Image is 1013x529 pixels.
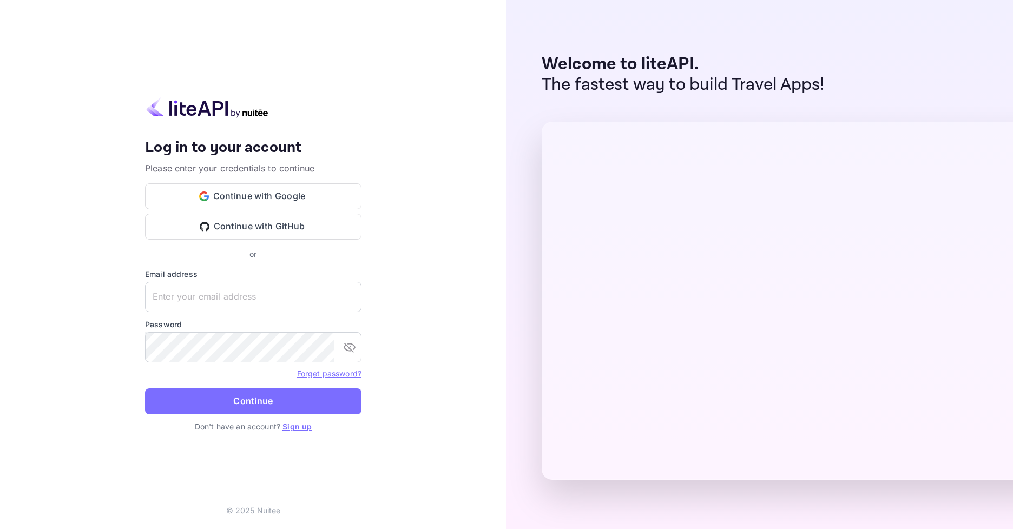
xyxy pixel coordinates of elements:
[145,162,361,175] p: Please enter your credentials to continue
[282,422,312,431] a: Sign up
[145,268,361,280] label: Email address
[542,75,825,95] p: The fastest way to build Travel Apps!
[145,183,361,209] button: Continue with Google
[297,369,361,378] a: Forget password?
[145,138,361,157] h4: Log in to your account
[145,388,361,414] button: Continue
[145,282,361,312] input: Enter your email address
[542,54,825,75] p: Welcome to liteAPI.
[249,248,256,260] p: or
[145,421,361,432] p: Don't have an account?
[145,97,269,118] img: liteapi
[226,505,281,516] p: © 2025 Nuitee
[339,336,360,358] button: toggle password visibility
[145,319,361,330] label: Password
[297,368,361,379] a: Forget password?
[145,214,361,240] button: Continue with GitHub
